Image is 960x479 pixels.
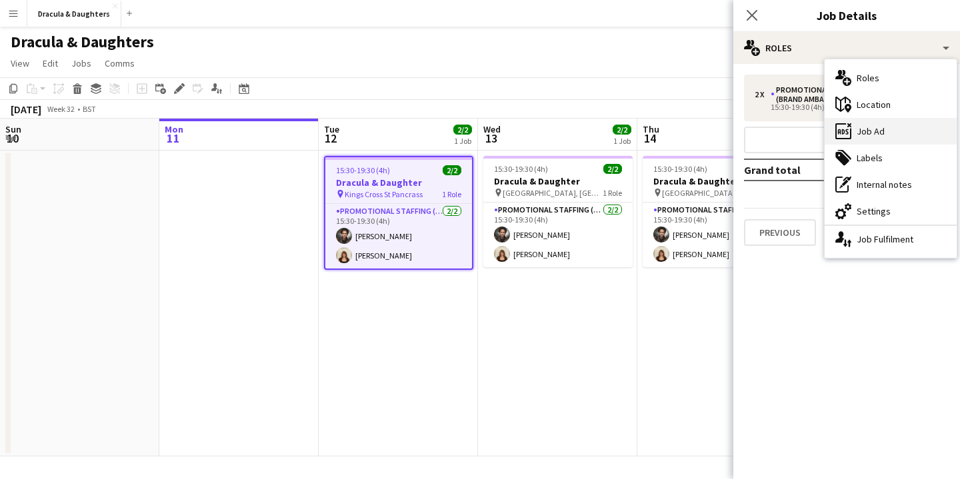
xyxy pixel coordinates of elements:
span: 2/2 [453,125,472,135]
div: Roles [825,65,957,91]
div: 15:30-19:30 (4h) [755,104,925,111]
span: Mon [165,123,183,135]
span: Thu [643,123,659,135]
span: Wed [483,123,501,135]
a: Comms [99,55,140,72]
span: 15:30-19:30 (4h) [336,165,390,175]
div: Settings [825,198,957,225]
h3: Job Details [733,7,960,24]
div: Internal notes [825,171,957,198]
span: 2/2 [443,165,461,175]
div: [DATE] [11,103,41,116]
app-card-role: Promotional Staffing (Brand Ambassadors)2/215:30-19:30 (4h)[PERSON_NAME][PERSON_NAME] [483,203,633,267]
span: 1 Role [442,189,461,199]
span: Jobs [71,57,91,69]
button: Previous [744,219,816,246]
span: 13 [481,131,501,146]
h3: Dracula & Daughter [643,175,792,187]
span: Tue [324,123,339,135]
app-job-card: 15:30-19:30 (4h)2/2Dracula & Daughter Kings Cross St Pancrass1 RolePromotional Staffing (Brand Am... [324,156,473,270]
span: 2/2 [603,164,622,174]
app-card-role: Promotional Staffing (Brand Ambassadors)2/215:30-19:30 (4h)[PERSON_NAME][PERSON_NAME] [643,203,792,267]
div: 2 x [755,90,771,99]
div: Roles [733,32,960,64]
span: Sun [5,123,21,135]
span: 15:30-19:30 (4h) [494,164,548,174]
div: 1 Job [454,136,471,146]
div: 1 Job [613,136,631,146]
a: Jobs [66,55,97,72]
div: Job Ad [825,118,957,145]
a: View [5,55,35,72]
a: Edit [37,55,63,72]
div: Labels [825,145,957,171]
span: Kings Cross St Pancrass [345,189,423,199]
span: 10 [3,131,21,146]
app-job-card: 15:30-19:30 (4h)2/2Dracula & Daughter [GEOGRAPHIC_DATA], [GEOGRAPHIC_DATA]1 RolePromotional Staff... [483,156,633,267]
div: Promotional Staffing (Brand Ambassadors) [771,85,898,104]
span: 11 [163,131,183,146]
app-card-role: Promotional Staffing (Brand Ambassadors)2/215:30-19:30 (4h)[PERSON_NAME][PERSON_NAME] [325,204,472,268]
h1: Dracula & Daughters [11,32,154,52]
span: 1 Role [603,188,622,198]
div: Job Fulfilment [825,226,957,252]
td: Grand total [744,159,870,181]
span: View [11,57,29,69]
h3: Dracula & Daughter [483,175,633,187]
span: 12 [322,131,339,146]
span: [GEOGRAPHIC_DATA], Outside Near the bridge [662,188,762,198]
span: 14 [641,131,659,146]
span: 2/2 [613,125,631,135]
h3: Dracula & Daughter [325,177,472,189]
div: BST [83,104,96,114]
span: Comms [105,57,135,69]
app-job-card: 15:30-19:30 (4h)2/2Dracula & Daughter [GEOGRAPHIC_DATA], Outside Near the bridge1 RolePromotional... [643,156,792,267]
span: [GEOGRAPHIC_DATA], [GEOGRAPHIC_DATA] [503,188,603,198]
button: Dracula & Daughters [27,1,121,27]
span: Edit [43,57,58,69]
button: Add role [744,127,949,153]
span: 15:30-19:30 (4h) [653,164,707,174]
span: Week 32 [44,104,77,114]
div: Location [825,91,957,118]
